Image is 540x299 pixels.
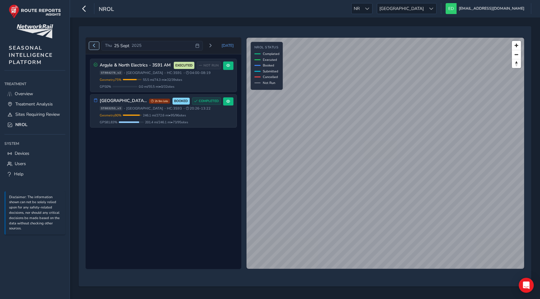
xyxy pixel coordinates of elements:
span: 2025 [132,43,142,48]
button: Previous day [89,42,99,50]
a: Devices [4,148,65,159]
button: [EMAIL_ADDRESS][DOMAIN_NAME] [446,3,527,14]
span: ST883253_v3 [100,106,122,110]
span: [GEOGRAPHIC_DATA] [377,3,426,14]
span: 201.4 mi / 246.1 mi • 73 / 95 sites [145,120,188,125]
button: Next day [205,42,215,50]
span: 2h 9m late [149,99,170,104]
span: NROL [99,5,114,14]
span: 04:00 - 08:19 [186,71,211,75]
span: GPS 81.83 % [100,120,117,125]
button: Reset bearing to north [512,59,521,68]
h3: [GEOGRAPHIC_DATA], [GEOGRAPHIC_DATA], [GEOGRAPHIC_DATA] 3S93 [100,98,147,104]
h3: Argyle & North Electrics - 3S91 AM [100,63,172,68]
span: GPS 0 % [100,84,111,89]
div: Treatment [4,79,65,89]
canvas: Map [247,38,524,269]
span: BOOKED [174,99,188,104]
span: Booked [263,63,274,68]
span: Thu [105,43,112,48]
span: Users [15,161,26,167]
span: Overview [15,91,33,97]
span: HC: 3S93 [167,106,182,111]
span: • [164,107,166,110]
button: Zoom in [512,41,521,50]
span: NR [352,3,362,14]
button: Today [217,41,238,50]
a: Help [4,169,65,179]
h4: NROL Status [254,46,279,50]
span: Completed [263,51,279,56]
span: [GEOGRAPHIC_DATA] [126,71,163,75]
span: Sites Requiring Review [15,111,60,117]
span: COMPLETED [199,99,219,104]
a: Overview [4,89,65,99]
span: 20:26 - 13:22 [186,106,211,111]
span: 25 Sept [114,43,129,49]
span: Geometry 75 % [100,77,122,82]
span: • [164,71,166,75]
span: HC: 3S91 [167,71,182,75]
a: NROL [4,120,65,130]
span: NROL [15,122,27,128]
span: ST884278_v2 [100,71,122,75]
p: Disclaimer: The information shown can not be solely relied upon for any safety-related decisions,... [9,195,62,232]
span: [EMAIL_ADDRESS][DOMAIN_NAME] [459,3,524,14]
span: 246.1 mi / 272.6 mi • 95 / 96 sites [143,113,186,118]
img: customer logo [17,24,53,38]
span: Geometry 90 % [100,113,122,118]
span: • [183,71,185,75]
a: Users [4,159,65,169]
span: NOT RUN [203,63,219,68]
span: Cancelled [263,75,278,79]
span: SEASONAL INTELLIGENCE PLATFORM [9,44,53,66]
div: System [4,139,65,148]
span: • [124,107,125,110]
a: Sites Requiring Review [4,109,65,120]
span: Devices [15,150,29,156]
div: Open Intercom Messenger [519,278,534,293]
img: rr logo [9,4,61,18]
a: Treatment Analysis [4,99,65,109]
span: [GEOGRAPHIC_DATA] [126,106,163,111]
button: Zoom out [512,50,521,59]
span: • [183,107,185,110]
img: diamond-layout [446,3,457,14]
span: Submitted [263,69,278,74]
span: EXECUTED [175,63,192,68]
span: 0.0 mi / 55.5 mi • 0 / 32 sites [139,84,174,89]
span: Help [14,171,23,177]
span: [DATE] [222,43,234,48]
span: Not Run [263,81,275,85]
span: • [124,71,125,75]
span: 55.5 mi / 74.3 mi • 32 / 39 sites [143,77,182,82]
span: Executed [263,57,277,62]
span: Treatment Analysis [15,101,53,107]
